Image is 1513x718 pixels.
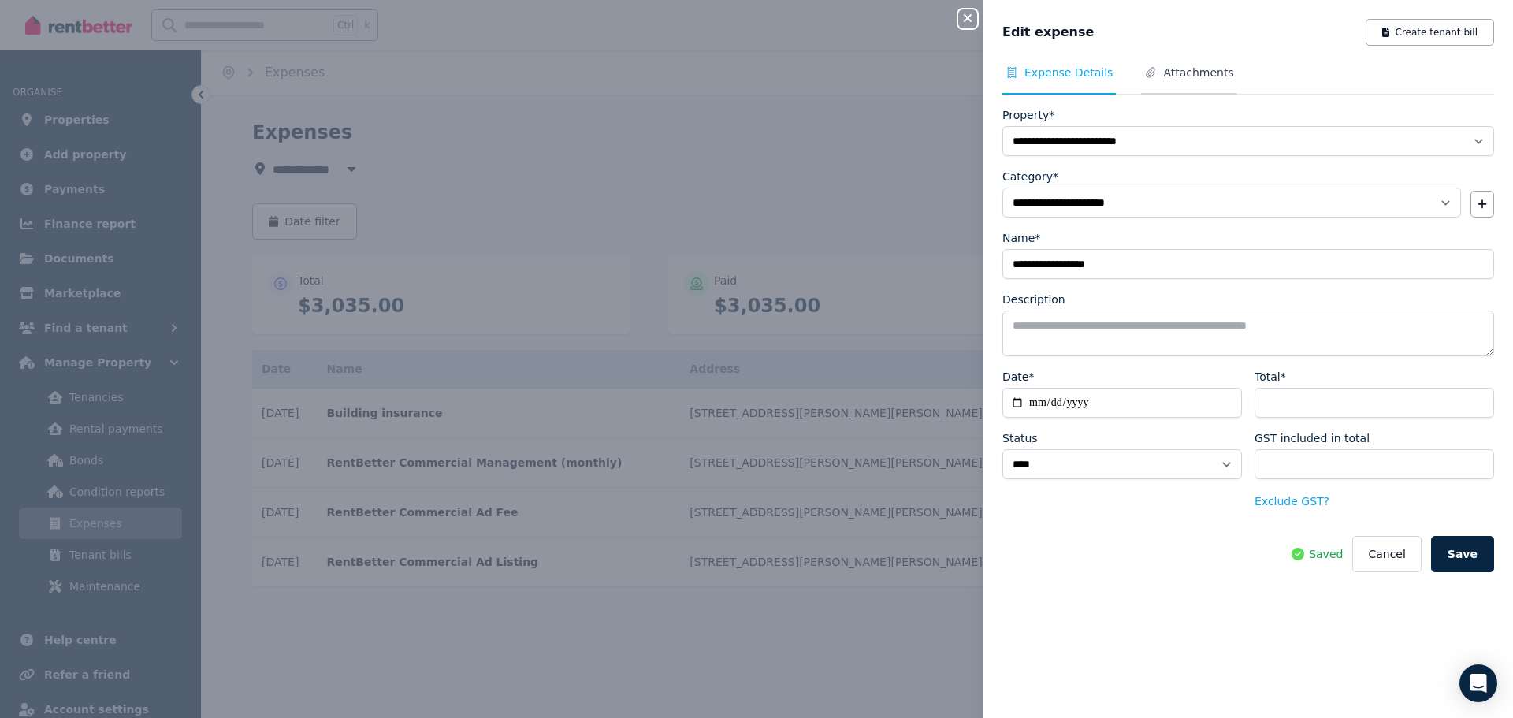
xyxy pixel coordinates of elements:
[1002,369,1034,385] label: Date*
[1002,292,1065,307] label: Description
[1255,369,1286,385] label: Total*
[1309,546,1343,562] span: Saved
[1002,430,1038,446] label: Status
[1459,664,1497,702] div: Open Intercom Messenger
[1255,493,1329,509] button: Exclude GST?
[1002,107,1054,123] label: Property*
[1352,536,1421,572] button: Cancel
[1002,65,1494,95] nav: Tabs
[1002,169,1058,184] label: Category*
[1366,19,1494,46] button: Create tenant bill
[1431,536,1494,572] button: Save
[1002,23,1094,42] span: Edit expense
[1163,65,1233,80] span: Attachments
[1255,430,1370,446] label: GST included in total
[1002,230,1040,246] label: Name*
[1024,65,1113,80] span: Expense Details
